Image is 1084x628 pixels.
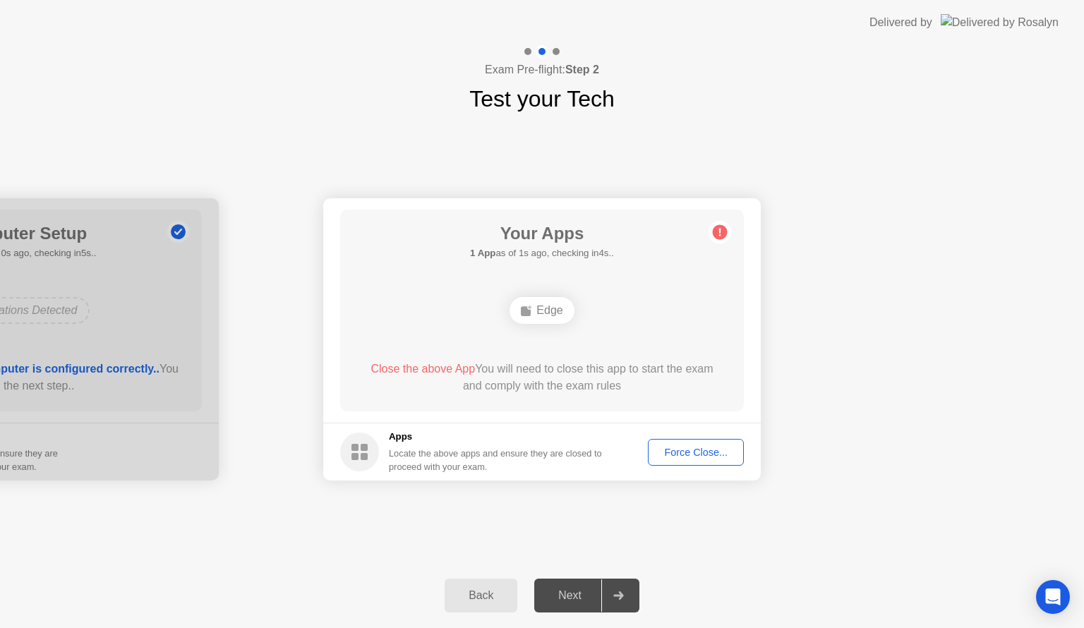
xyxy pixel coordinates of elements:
[941,14,1059,30] img: Delivered by Rosalyn
[510,297,574,324] div: Edge
[1036,580,1070,614] div: Open Intercom Messenger
[470,248,495,258] b: 1 App
[565,64,599,76] b: Step 2
[389,447,603,473] div: Locate the above apps and ensure they are closed to proceed with your exam.
[534,579,639,612] button: Next
[470,221,614,246] h1: Your Apps
[538,589,601,602] div: Next
[648,439,744,466] button: Force Close...
[389,430,603,444] h5: Apps
[449,589,513,602] div: Back
[653,447,739,458] div: Force Close...
[869,14,932,31] div: Delivered by
[470,246,614,260] h5: as of 1s ago, checking in4s..
[469,82,615,116] h1: Test your Tech
[445,579,517,612] button: Back
[361,361,724,394] div: You will need to close this app to start the exam and comply with the exam rules
[485,61,599,78] h4: Exam Pre-flight:
[371,363,475,375] span: Close the above App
